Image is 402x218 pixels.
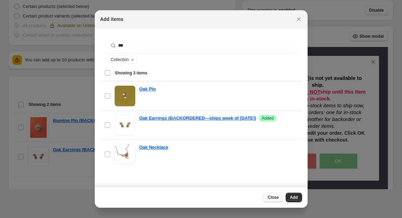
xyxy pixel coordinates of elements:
button: Close [263,193,283,202]
button: Close [294,14,303,24]
span: Collection [111,57,129,62]
img: Oak Necklace [115,144,135,165]
span: Added [262,116,274,121]
span: Close [267,195,279,200]
img: Oak Pin [115,86,135,106]
a: Oak Earrings (BACKORDERED—ships week of [DATE]) [139,115,256,122]
a: Oak Necklace [139,144,169,151]
span: Showing 3 items [115,70,148,76]
button: Add [286,193,302,202]
a: Oak Pin [139,86,156,93]
h2: Add items [100,16,124,23]
img: Oak Earrings (BACKORDERED—ships week of Sept 22) [115,115,135,135]
button: Collection [107,56,137,63]
span: Add [290,195,298,200]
